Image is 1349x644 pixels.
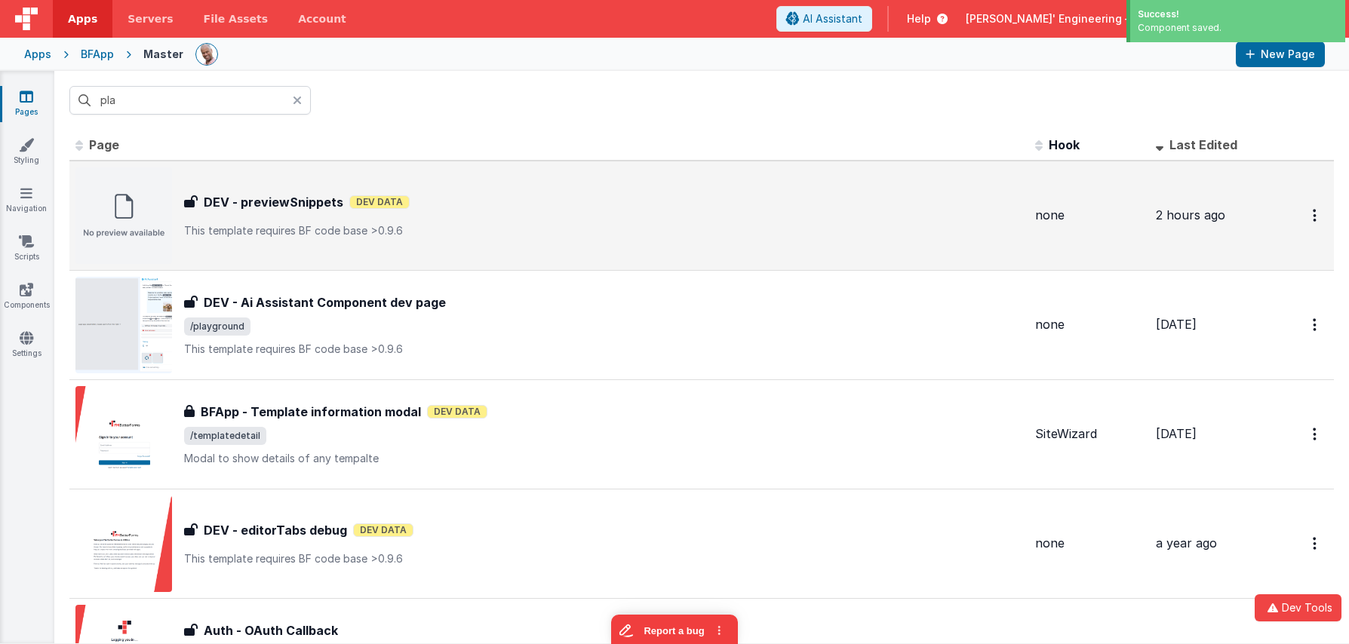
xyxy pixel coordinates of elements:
div: Apps [24,47,51,62]
span: Page [89,137,119,152]
img: 11ac31fe5dc3d0eff3fbbbf7b26fa6e1 [196,44,217,65]
p: This template requires BF code base >0.9.6 [184,223,1023,238]
span: Apps [68,11,97,26]
div: none [1035,316,1144,333]
button: [PERSON_NAME]' Engineering — [EMAIL_ADDRESS][DOMAIN_NAME] [966,11,1337,26]
div: Master [143,47,183,62]
button: Options [1304,200,1328,231]
div: BFApp [81,47,114,62]
span: 2 hours ago [1156,207,1225,222]
button: Options [1304,309,1328,340]
h3: DEV - editorTabs debug [204,521,347,539]
span: Last Edited [1169,137,1237,152]
span: Dev Data [353,523,413,537]
span: [DATE] [1156,426,1197,441]
span: a year ago [1156,535,1217,550]
span: [DATE] [1156,317,1197,332]
h3: DEV - previewSnippets [204,193,343,211]
div: Component saved. [1138,21,1338,35]
span: Servers [128,11,173,26]
button: New Page [1236,41,1325,67]
div: Success! [1138,8,1338,21]
h3: DEV - Ai Assistant Component dev page [204,293,446,311]
button: Dev Tools [1255,594,1341,621]
h3: BFApp - Template information modal [201,403,421,421]
div: none [1035,535,1144,552]
span: File Assets [204,11,269,26]
h3: Auth - OAuth Callback [204,621,338,639]
p: This template requires BF code base >0.9.6 [184,551,1023,566]
span: Help [907,11,931,26]
span: /templatedetail [184,427,266,445]
span: /playground [184,317,250,336]
input: Search pages, id's ... [69,86,311,115]
div: none [1035,207,1144,224]
button: Options [1304,528,1328,559]
p: Modal to show details of any tempalte [184,451,1023,466]
span: AI Assistant [803,11,862,26]
span: Dev Data [349,195,410,209]
span: [PERSON_NAME]' Engineering — [966,11,1135,26]
button: Options [1304,419,1328,449]
span: Hook [1049,137,1080,152]
div: SiteWizard [1035,425,1144,443]
button: AI Assistant [776,6,872,32]
span: Dev Data [427,405,487,419]
p: This template requires BF code base >0.9.6 [184,342,1023,357]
